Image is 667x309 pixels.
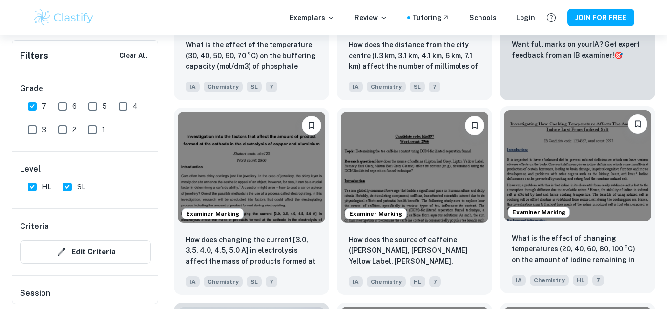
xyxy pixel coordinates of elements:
p: Review [354,12,388,23]
span: SL [77,182,85,192]
span: 7 [266,82,277,92]
span: IA [349,276,363,287]
span: IA [186,276,200,287]
button: Please log in to bookmark exemplars [302,116,321,135]
img: Chemistry IA example thumbnail: How does the source of caffeine (Lipton [341,112,488,222]
span: SL [410,82,425,92]
span: 4 [133,101,138,112]
span: 6 [72,101,77,112]
a: Login [516,12,535,23]
img: Clastify logo [33,8,95,27]
a: Tutoring [412,12,450,23]
span: SL [247,82,262,92]
span: Chemistry [204,82,243,92]
span: HL [42,182,51,192]
p: What is the effect of changing temperatures (20, 40, 60, 80, 100 °C) on the amount of iodine rema... [512,233,644,266]
img: Chemistry IA example thumbnail: What is the effect of changing temperatu [504,110,651,221]
span: Examiner Marking [345,209,406,218]
h6: Filters [20,49,48,62]
span: Chemistry [367,82,406,92]
span: Chemistry [367,276,406,287]
h6: Level [20,164,151,175]
span: Examiner Marking [508,208,569,217]
span: Chemistry [204,276,243,287]
button: Please log in to bookmark exemplars [465,116,484,135]
a: Examiner MarkingPlease log in to bookmark exemplarsHow does the source of caffeine (Lipton Earl G... [337,108,492,294]
h6: Grade [20,83,151,95]
p: Want full marks on your IA ? Get expert feedback from an IB examiner! [512,39,644,61]
button: JOIN FOR FREE [567,9,634,26]
p: Exemplars [290,12,335,23]
span: 7 [266,276,277,287]
button: Help and Feedback [543,9,560,26]
button: Edit Criteria [20,240,151,264]
a: Schools [469,12,497,23]
a: Examiner MarkingPlease log in to bookmark exemplarsWhat is the effect of changing temperatures (2... [500,108,655,294]
button: Clear All [117,48,150,63]
span: 7 [429,82,440,92]
p: What is the effect of the temperature (30, 40, 50, 60, 70 °C) on the buffering capacity (mol/dm3)... [186,40,317,73]
span: 7 [42,101,46,112]
img: Chemistry IA example thumbnail: How does changing the current [3.0, 3.5, [178,112,325,222]
span: IA [512,275,526,286]
span: HL [573,275,588,286]
span: 7 [592,275,604,286]
span: 7 [429,276,441,287]
span: 🎯 [614,51,623,59]
p: How does changing the current [3.0, 3.5, 4.0, 4.5, 5.0 A] in electrolysis affect the mass of prod... [186,234,317,268]
span: IA [186,82,200,92]
span: HL [410,276,425,287]
button: Please log in to bookmark exemplars [628,114,647,134]
span: Examiner Marking [182,209,243,218]
p: How does the source of caffeine (Lipton Earl Grey, Lipton Yellow Label, Remsey Earl Grey, Milton ... [349,234,480,268]
span: 5 [103,101,107,112]
p: How does the distance from the city centre (1.3 km, 3.1 km, 4.1 km, 6 km, 7.1 km) affect the numb... [349,40,480,73]
span: 1 [102,124,105,135]
span: 2 [72,124,76,135]
h6: Criteria [20,221,49,232]
h6: Session [20,288,151,307]
a: Examiner MarkingPlease log in to bookmark exemplarsHow does changing the current [3.0, 3.5, 4.0, ... [174,108,329,294]
span: Chemistry [530,275,569,286]
span: SL [247,276,262,287]
span: 3 [42,124,46,135]
span: IA [349,82,363,92]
